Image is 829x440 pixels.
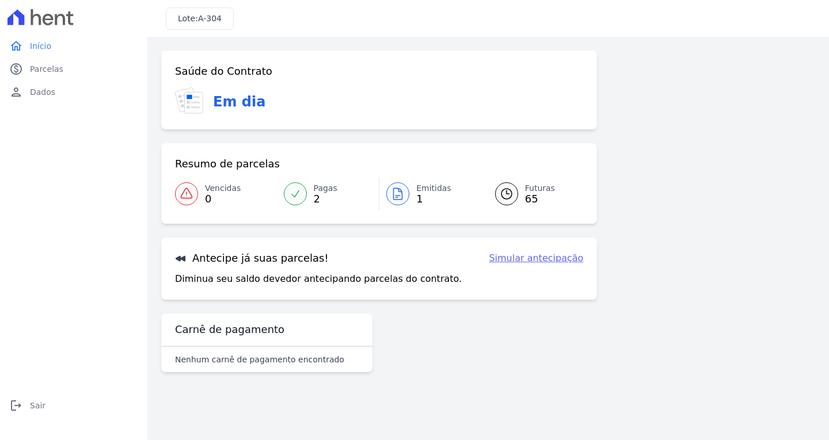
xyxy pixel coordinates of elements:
span: 65 [525,194,555,204]
a: Futuras 65 [481,178,584,210]
h3: Lote: [178,13,222,25]
h3: Resumo de parcelas [175,157,280,171]
a: Simular antecipação [489,251,583,265]
span: 0 [205,194,241,204]
a: logoutSair [5,394,143,417]
span: Emitidas [416,182,451,194]
i: home [9,39,23,53]
a: Vencidas 0 [175,178,277,210]
a: personDados [5,81,143,104]
a: homeInício [5,35,143,58]
h3: Antecipe já suas parcelas! [175,251,329,265]
a: Emitidas 1 [379,178,481,210]
a: paidParcelas [5,58,143,81]
i: paid [9,62,23,76]
h3: Carnê de pagamento [175,323,284,336]
span: Dados [30,86,55,98]
span: A-304 [198,14,222,23]
span: Futuras [525,182,555,194]
span: Pagas [314,182,337,194]
span: Parcelas [30,63,63,75]
span: 2 [314,194,337,204]
p: Nenhum carnê de pagamento encontrado [175,354,344,365]
h3: Em dia [213,91,265,112]
span: Vencidas [205,182,241,194]
span: Sair [30,400,45,411]
a: Pagas 2 [277,178,379,210]
span: 1 [416,194,451,204]
i: person [9,85,23,99]
i: logout [9,399,23,412]
h3: Saúde do Contrato [175,64,272,78]
span: Início [30,40,51,52]
p: Diminua seu saldo devedor antecipando parcelas do contrato. [175,272,462,286]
